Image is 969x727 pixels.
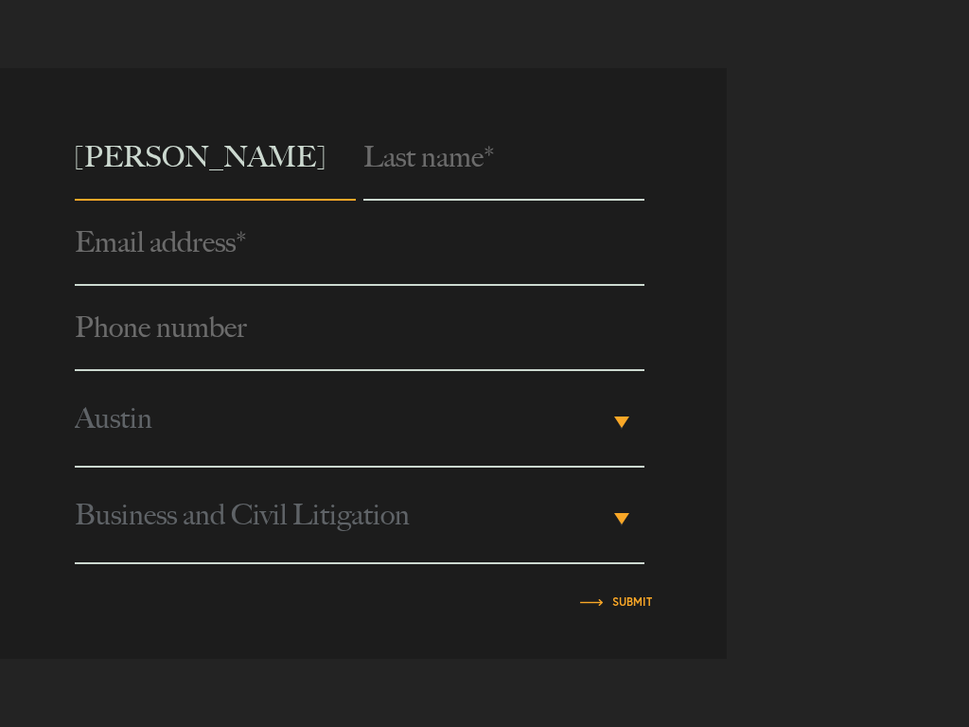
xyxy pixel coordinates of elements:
[75,201,644,286] input: Email address*
[614,513,629,524] b: ▾
[75,371,608,466] span: Austin
[612,596,652,608] input: Submit
[75,115,356,201] input: First name*
[363,115,644,201] input: Last name*
[75,286,644,371] input: Phone number
[614,417,629,428] b: ▾
[75,468,608,562] span: Business and Civil Litigation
